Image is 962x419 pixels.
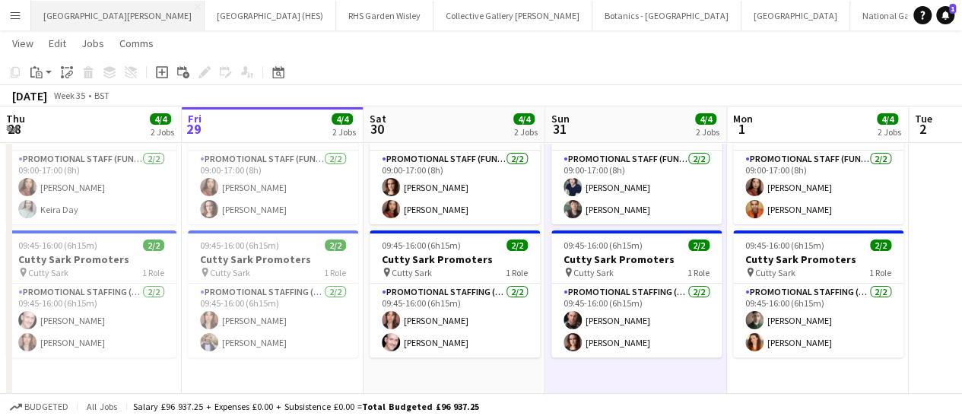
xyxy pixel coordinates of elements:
span: View [12,37,33,50]
span: 29 [186,120,202,138]
span: 09:45-16:00 (6h15m) [745,240,824,251]
span: 4/4 [150,113,171,125]
app-job-card: 09:00-17:00 (8h)2/2[GEOGRAPHIC_DATA]1 RolePromotional Staff (Fundraiser)2/209:00-17:00 (8h)[PERSO... [733,97,903,224]
app-job-card: 09:45-16:00 (6h15m)2/2Cutty Sark Promoters Cutty Sark1 RolePromotional Staffing (Brand Ambassador... [733,230,903,357]
span: Thu [6,112,25,125]
span: All jobs [84,401,120,412]
span: Comms [119,37,154,50]
a: View [6,33,40,53]
button: RHS Garden Wisley [336,1,433,30]
span: Cutty Sark [755,267,795,278]
app-job-card: 09:00-17:00 (8h)2/2[GEOGRAPHIC_DATA]1 RolePromotional Staff (Fundraiser)2/209:00-17:00 (8h)[PERSO... [370,97,540,224]
span: 09:45-16:00 (6h15m) [382,240,461,251]
span: 09:45-16:00 (6h15m) [200,240,279,251]
a: 1 [936,6,954,24]
div: BST [94,90,110,101]
app-card-role: Promotional Staff (Fundraiser)2/209:00-17:00 (8h)[PERSON_NAME][PERSON_NAME] [551,151,722,224]
span: 31 [549,120,570,138]
span: Tue [915,112,932,125]
span: Mon [733,112,753,125]
span: 1 Role [324,267,346,278]
h3: Cutty Sark Promoters [733,252,903,266]
span: Fri [188,112,202,125]
span: 1 Role [687,267,710,278]
app-job-card: 09:00-17:00 (8h)2/2[GEOGRAPHIC_DATA]1 RolePromotional Staff (Fundraiser)2/209:00-17:00 (8h)[PERSO... [6,97,176,224]
span: 1 [731,120,753,138]
app-card-role: Promotional Staff (Fundraiser)2/209:00-17:00 (8h)[PERSON_NAME][PERSON_NAME] [370,151,540,224]
app-card-role: Promotional Staffing (Brand Ambassadors)2/209:45-16:00 (6h15m)[PERSON_NAME][PERSON_NAME] [733,284,903,357]
button: [GEOGRAPHIC_DATA] [741,1,850,30]
button: National Gallery (NG) [850,1,959,30]
span: 1 [949,4,956,14]
span: Cutty Sark [210,267,250,278]
div: Salary £96 937.25 + Expenses £0.00 + Subsistence £0.00 = [133,401,479,412]
span: 09:45-16:00 (6h15m) [564,240,643,251]
a: Edit [43,33,72,53]
div: 09:45-16:00 (6h15m)2/2Cutty Sark Promoters Cutty Sark1 RolePromotional Staffing (Brand Ambassador... [6,230,176,357]
div: 2 Jobs [514,126,538,138]
span: 2/2 [143,240,164,251]
span: Cutty Sark [392,267,432,278]
span: 28 [4,120,25,138]
span: Total Budgeted £96 937.25 [362,401,479,412]
span: Sun [551,112,570,125]
div: 2 Jobs [151,126,174,138]
button: Collective Gallery [PERSON_NAME] [433,1,592,30]
app-card-role: Promotional Staffing (Brand Ambassadors)2/209:45-16:00 (6h15m)[PERSON_NAME][PERSON_NAME] [551,284,722,357]
a: Jobs [75,33,110,53]
app-job-card: 09:45-16:00 (6h15m)2/2Cutty Sark Promoters Cutty Sark1 RolePromotional Staffing (Brand Ambassador... [551,230,722,357]
app-card-role: Promotional Staffing (Brand Ambassadors)2/209:45-16:00 (6h15m)[PERSON_NAME][PERSON_NAME] [6,284,176,357]
h3: Cutty Sark Promoters [370,252,540,266]
span: 4/4 [332,113,353,125]
span: 2/2 [506,240,528,251]
span: 30 [367,120,386,138]
span: Budgeted [24,402,68,412]
div: 2 Jobs [878,126,901,138]
span: 2/2 [688,240,710,251]
button: Botanics - [GEOGRAPHIC_DATA] [592,1,741,30]
button: Budgeted [8,398,71,415]
span: Edit [49,37,66,50]
button: [GEOGRAPHIC_DATA][PERSON_NAME] [31,1,205,30]
span: 09:45-16:00 (6h15m) [18,240,97,251]
div: 2 Jobs [696,126,719,138]
span: Week 35 [50,90,88,101]
app-card-role: Promotional Staff (Fundraiser)2/209:00-17:00 (8h)[PERSON_NAME][PERSON_NAME] [188,151,358,224]
button: [GEOGRAPHIC_DATA] (HES) [205,1,336,30]
app-card-role: Promotional Staffing (Brand Ambassadors)2/209:45-16:00 (6h15m)[PERSON_NAME][PERSON_NAME] [370,284,540,357]
div: [DATE] [12,88,47,103]
span: 4/4 [513,113,535,125]
app-job-card: 09:45-16:00 (6h15m)2/2Cutty Sark Promoters Cutty Sark1 RolePromotional Staffing (Brand Ambassador... [370,230,540,357]
app-job-card: 09:00-17:00 (8h)2/2[GEOGRAPHIC_DATA]1 RolePromotional Staff (Fundraiser)2/209:00-17:00 (8h)[PERSO... [188,97,358,224]
span: 1 Role [869,267,891,278]
span: Cutty Sark [573,267,614,278]
h3: Cutty Sark Promoters [6,252,176,266]
span: 1 Role [506,267,528,278]
span: 2/2 [325,240,346,251]
span: 1 Role [142,267,164,278]
app-card-role: Promotional Staffing (Brand Ambassadors)2/209:45-16:00 (6h15m)[PERSON_NAME][PERSON_NAME] [188,284,358,357]
a: Comms [113,33,160,53]
app-job-card: 09:00-17:00 (8h)2/2[GEOGRAPHIC_DATA]1 RolePromotional Staff (Fundraiser)2/209:00-17:00 (8h)[PERSO... [551,97,722,224]
h3: Cutty Sark Promoters [188,252,358,266]
span: 4/4 [695,113,716,125]
app-card-role: Promotional Staff (Fundraiser)2/209:00-17:00 (8h)[PERSON_NAME]Keira Day [6,151,176,224]
app-job-card: 09:45-16:00 (6h15m)2/2Cutty Sark Promoters Cutty Sark1 RolePromotional Staffing (Brand Ambassador... [188,230,358,357]
app-card-role: Promotional Staff (Fundraiser)2/209:00-17:00 (8h)[PERSON_NAME][PERSON_NAME] [733,151,903,224]
h3: Cutty Sark Promoters [551,252,722,266]
span: Jobs [81,37,104,50]
span: 4/4 [877,113,898,125]
span: 2 [913,120,932,138]
span: 2/2 [870,240,891,251]
div: 2 Jobs [332,126,356,138]
span: Sat [370,112,386,125]
span: Cutty Sark [28,267,68,278]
